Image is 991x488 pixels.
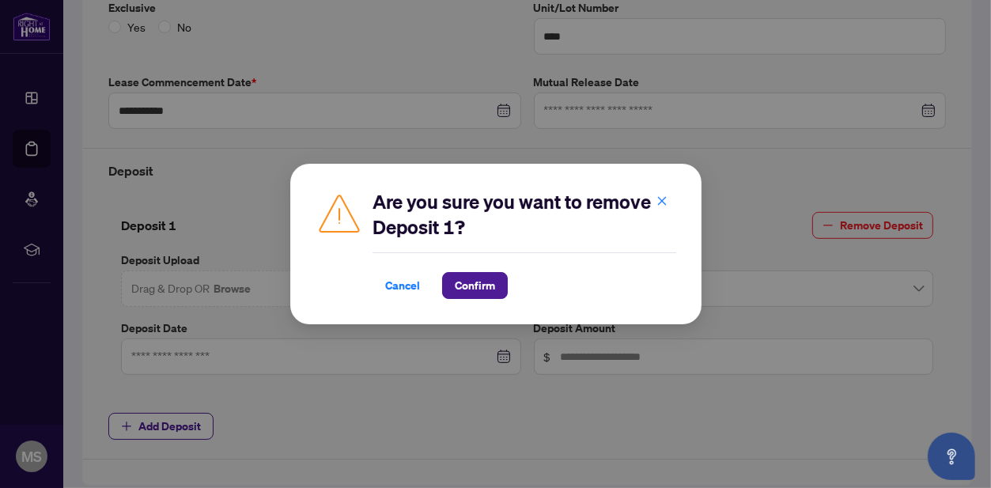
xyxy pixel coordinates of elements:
img: Caution Icon [316,189,363,236]
button: Open asap [928,433,975,480]
span: close [656,195,668,206]
span: Confirm [455,273,495,298]
button: Cancel [373,272,433,299]
span: Cancel [385,273,420,298]
h2: Are you sure you want to remove Deposit 1? [373,189,676,240]
button: Confirm [442,272,508,299]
